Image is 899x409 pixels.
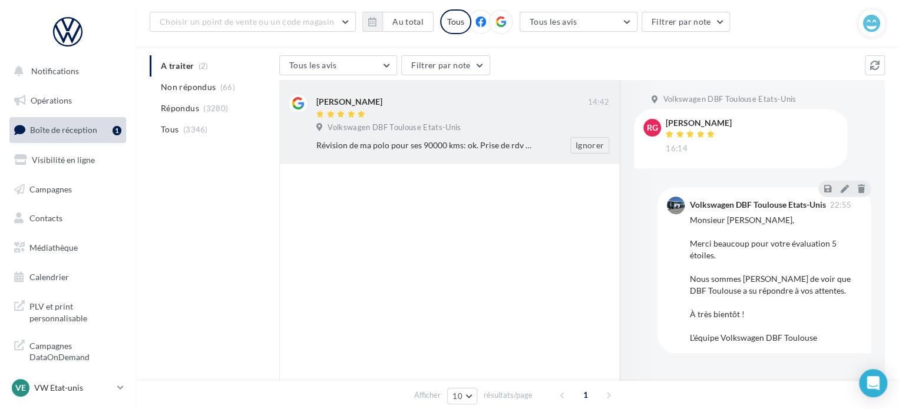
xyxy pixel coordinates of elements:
[7,117,128,142] a: Boîte de réception1
[530,16,577,26] span: Tous les avis
[29,213,62,223] span: Contacts
[9,377,126,399] a: VE VW Etat-unis
[484,390,533,401] span: résultats/page
[7,88,128,113] a: Opérations
[666,119,732,127] div: [PERSON_NAME]
[642,12,731,32] button: Filtrer par note
[220,82,235,92] span: (66)
[570,137,609,154] button: Ignorer
[316,139,533,151] div: Révision de ma polo pour ses 90000 kms: ok. Prise de rdv rapide, accueil agréable et efficace (me...
[362,12,434,32] button: Au total
[34,382,113,394] p: VW Etat-unis
[15,382,26,394] span: VE
[161,124,179,135] span: Tous
[859,369,887,397] div: Open Intercom Messenger
[452,391,462,401] span: 10
[29,184,72,194] span: Campagnes
[666,144,688,154] span: 16:14
[689,201,825,209] div: Volkswagen DBF Toulouse Etats-Unis
[829,201,851,209] span: 22:55
[7,265,128,290] a: Calendrier
[576,385,595,404] span: 1
[414,390,441,401] span: Afficher
[316,96,382,108] div: [PERSON_NAME]
[29,298,121,324] span: PLV et print personnalisable
[7,206,128,231] a: Contacts
[30,125,97,135] span: Boîte de réception
[647,122,658,134] span: RG
[587,97,609,108] span: 14:42
[279,55,397,75] button: Tous les avis
[7,333,128,368] a: Campagnes DataOnDemand
[440,9,471,34] div: Tous
[382,12,434,32] button: Au total
[401,55,490,75] button: Filtrer par note
[113,126,121,135] div: 1
[150,12,356,32] button: Choisir un point de vente ou un code magasin
[31,95,72,105] span: Opérations
[161,81,216,93] span: Non répondus
[663,94,796,105] span: Volkswagen DBF Toulouse Etats-Unis
[32,155,95,165] span: Visibilité en ligne
[7,59,124,84] button: Notifications
[29,242,78,252] span: Médiathèque
[29,272,69,282] span: Calendrier
[689,214,861,344] div: Monsieur [PERSON_NAME], Merci beaucoup pour votre évaluation 5 étoiles. Nous sommes [PERSON_NAME]...
[31,66,79,76] span: Notifications
[328,122,461,133] span: Volkswagen DBF Toulouse Etats-Unis
[447,388,477,404] button: 10
[289,60,337,70] span: Tous les avis
[29,338,121,363] span: Campagnes DataOnDemand
[160,16,334,26] span: Choisir un point de vente ou un code magasin
[7,294,128,328] a: PLV et print personnalisable
[7,148,128,172] a: Visibilité en ligne
[203,104,228,113] span: (3280)
[183,125,208,134] span: (3346)
[7,235,128,260] a: Médiathèque
[7,177,128,202] a: Campagnes
[161,102,199,114] span: Répondus
[520,12,637,32] button: Tous les avis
